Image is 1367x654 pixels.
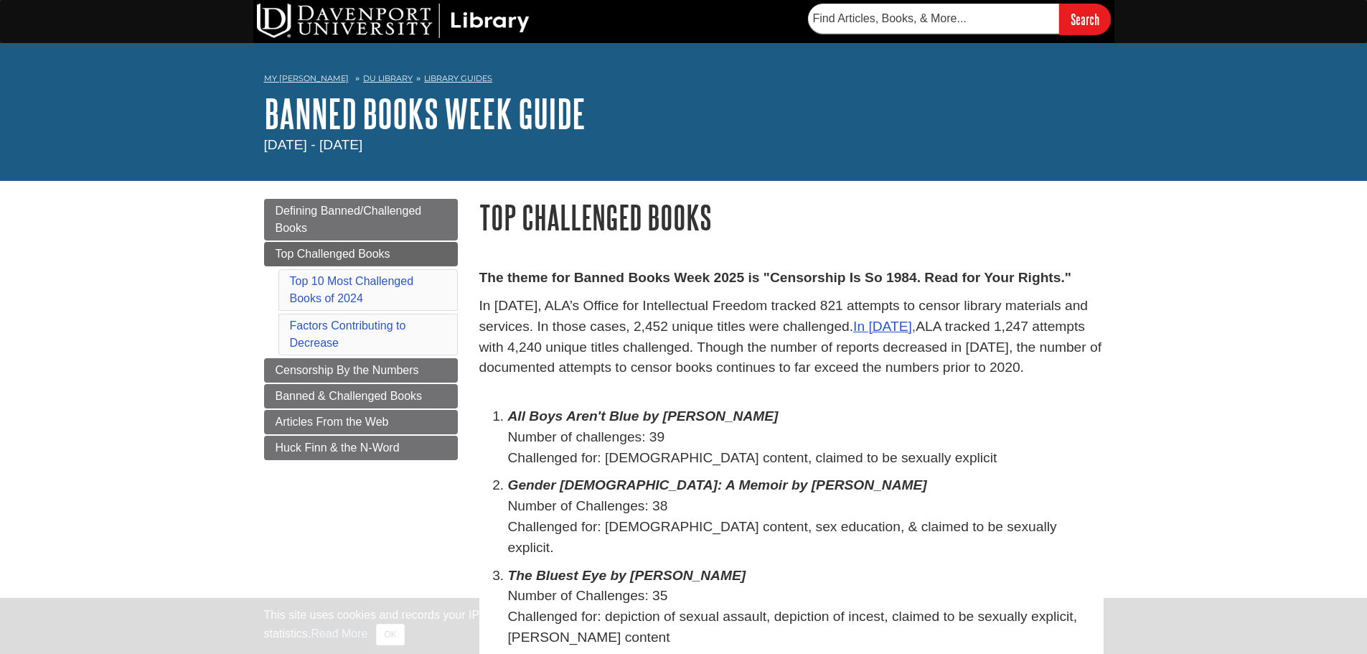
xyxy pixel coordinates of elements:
a: In [DATE], [853,319,916,334]
a: Factors Contributing to Decrease [290,319,406,349]
img: DU Library [257,4,530,38]
a: My [PERSON_NAME] [264,73,349,85]
input: Search [1059,4,1111,34]
a: Articles From the Web [264,410,458,434]
a: Banned Books Week Guide [264,91,586,136]
span: Censorship By the Numbers [276,364,419,376]
nav: breadcrumb [264,69,1104,92]
a: Top 10 Most Challenged Books of 2024 [290,275,414,304]
a: Huck Finn & the N-Word [264,436,458,460]
em: Gender [DEMOGRAPHIC_DATA]: A Memoir by [PERSON_NAME] [508,477,927,492]
span: Articles From the Web [276,416,389,428]
span: [DATE] - [DATE] [264,137,363,152]
p: Number of Challenges: 35 Challenged for: depiction of sexual assault, depiction of incest, claime... [508,586,1104,648]
strong: The theme for Banned Books Week 2025 is "Censorship Is So 1984. Read for Your Rights." [479,270,1071,285]
h1: Top Challenged Books [479,199,1104,235]
p: In [DATE], ALA’s Office for Intellectual Freedom tracked 821 attempts to censor library materials... [479,296,1104,399]
a: Banned & Challenged Books [264,384,458,408]
span: Top Challenged Books [276,248,390,260]
a: Defining Banned/Challenged Books [264,199,458,240]
a: Read More [311,627,367,640]
button: Close [376,624,404,645]
a: Top Challenged Books [264,242,458,266]
a: Library Guides [424,73,492,83]
input: Find Articles, Books, & More... [808,4,1059,34]
a: DU Library [363,73,413,83]
p: Number of Challenges: 38 Challenged for: [DEMOGRAPHIC_DATA] content, sex education, & claimed to ... [508,496,1104,558]
a: Censorship By the Numbers [264,358,458,383]
p: Number of challenges: 39 Challenged for: [DEMOGRAPHIC_DATA] content, claimed to be sexually explicit [508,427,1104,469]
span: Huck Finn & the N-Word [276,442,400,454]
span: Defining Banned/Challenged Books [276,205,422,234]
em: The Bluest Eye by [PERSON_NAME] [508,568,746,583]
span: Banned & Challenged Books [276,390,423,402]
form: Searches DU Library's articles, books, and more [808,4,1111,34]
div: This site uses cookies and records your IP address for usage statistics. Additionally, we use Goo... [264,607,1104,645]
em: All Boys Aren't Blue by [PERSON_NAME] [508,408,779,424]
div: Guide Page Menu [264,199,458,460]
